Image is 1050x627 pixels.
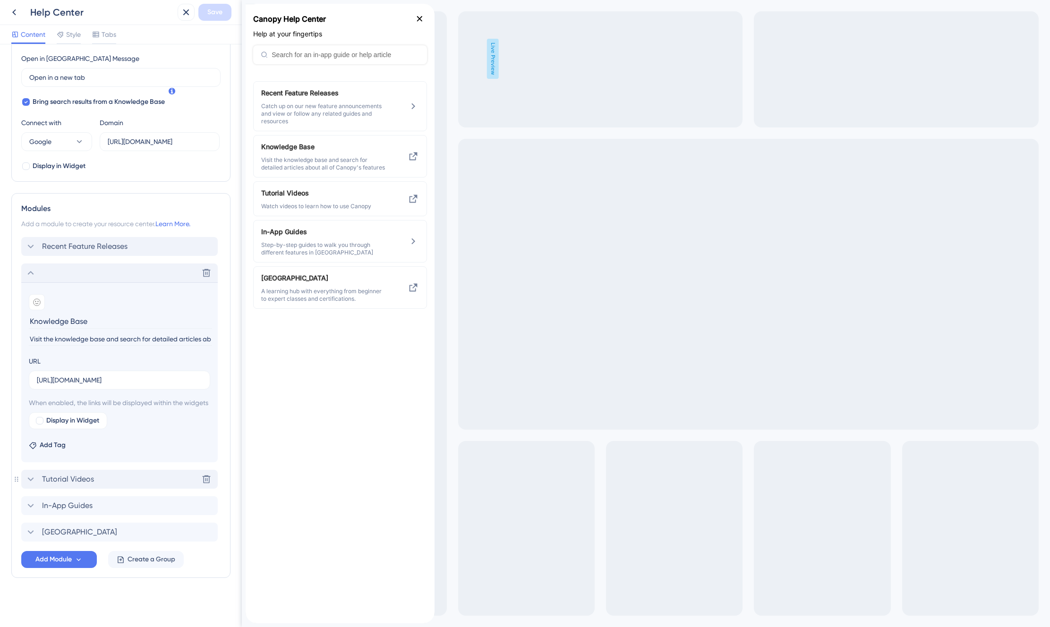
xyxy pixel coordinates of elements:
div: Connect with [21,117,92,128]
input: help.userguiding.com [108,136,212,147]
input: Open in a new tab [29,72,213,83]
a: Learn More. [155,220,190,228]
div: Recent Feature Releases [21,237,221,256]
span: Google [29,136,51,147]
button: Create a Group [108,551,184,568]
span: Recent Feature Releases [16,84,142,95]
button: Add Module [21,551,97,568]
div: URL [29,356,41,367]
span: Save [207,7,222,18]
span: When enabled, the links will be displayed within the widgets [29,397,210,408]
div: Domain [100,117,123,128]
span: [GEOGRAPHIC_DATA] [42,526,117,538]
span: Canopy Help Center [8,8,80,22]
span: [GEOGRAPHIC_DATA] [16,269,127,280]
button: Add Tag [29,440,66,451]
span: Watch videos to learn how to use Canopy [16,199,142,206]
div: Canopy University [16,269,142,299]
span: Help Center [22,2,62,14]
span: In-App Guides [42,500,93,511]
div: Tutorial Videos [21,470,221,489]
div: Help Center [30,6,174,19]
div: Recent Feature Releases [16,84,142,121]
div: 3 [68,5,72,12]
span: Add Module [35,554,72,565]
span: Catch up on our new feature announcements and view or follow any related guides and resources [16,99,142,121]
span: In-App Guides [16,222,142,234]
input: Search for an in-app guide or help article [26,47,174,55]
span: Tutorial Videos [16,184,127,195]
input: Header [29,314,212,329]
input: your.website.com/path [37,375,202,385]
span: A learning hub with everything from beginner to expert classes and certifications. [16,284,142,299]
span: Add a module to create your resource center. [21,220,155,228]
span: Display in Widget [46,415,99,426]
span: Display in Widget [33,161,85,172]
span: Recent Feature Releases [42,241,128,252]
span: Tabs [102,29,116,40]
span: Bring search results from a Knowledge Base [33,96,165,108]
div: Open in [GEOGRAPHIC_DATA] Message [21,53,139,64]
span: Tutorial Videos [42,474,94,485]
span: Step-by-step guides to walk you through different features in [GEOGRAPHIC_DATA] [16,237,142,253]
div: Knowledge Base [16,137,142,168]
div: Tutorial Videos [16,184,142,206]
span: Content [21,29,45,40]
span: Style [66,29,81,40]
div: In-App Guides [16,222,142,253]
div: In-App Guides [21,496,221,515]
button: Google [21,132,92,151]
span: Live Preview [245,39,257,79]
span: Help at your fingertips [8,26,77,34]
button: Save [198,4,231,21]
input: Description [29,333,212,346]
span: Add Tag [40,440,66,451]
span: Knowledge Base [16,137,127,149]
span: Visit the knowledge base and search for detailed articles about all of Canopy's features [16,153,142,168]
div: close resource center [166,8,181,23]
span: Create a Group [128,554,175,565]
div: Modules [21,203,221,214]
div: [GEOGRAPHIC_DATA] [21,523,221,542]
